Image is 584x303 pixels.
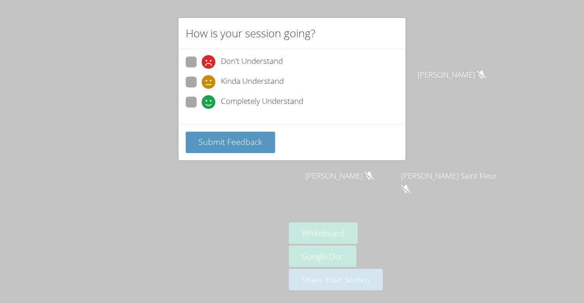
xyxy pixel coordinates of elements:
[186,25,315,41] h2: How is your session going?
[221,75,284,89] span: Kinda Understand
[221,95,303,109] span: Completely Understand
[221,55,283,69] span: Don't Understand
[186,132,275,153] button: Submit Feedback
[198,136,262,147] span: Submit Feedback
